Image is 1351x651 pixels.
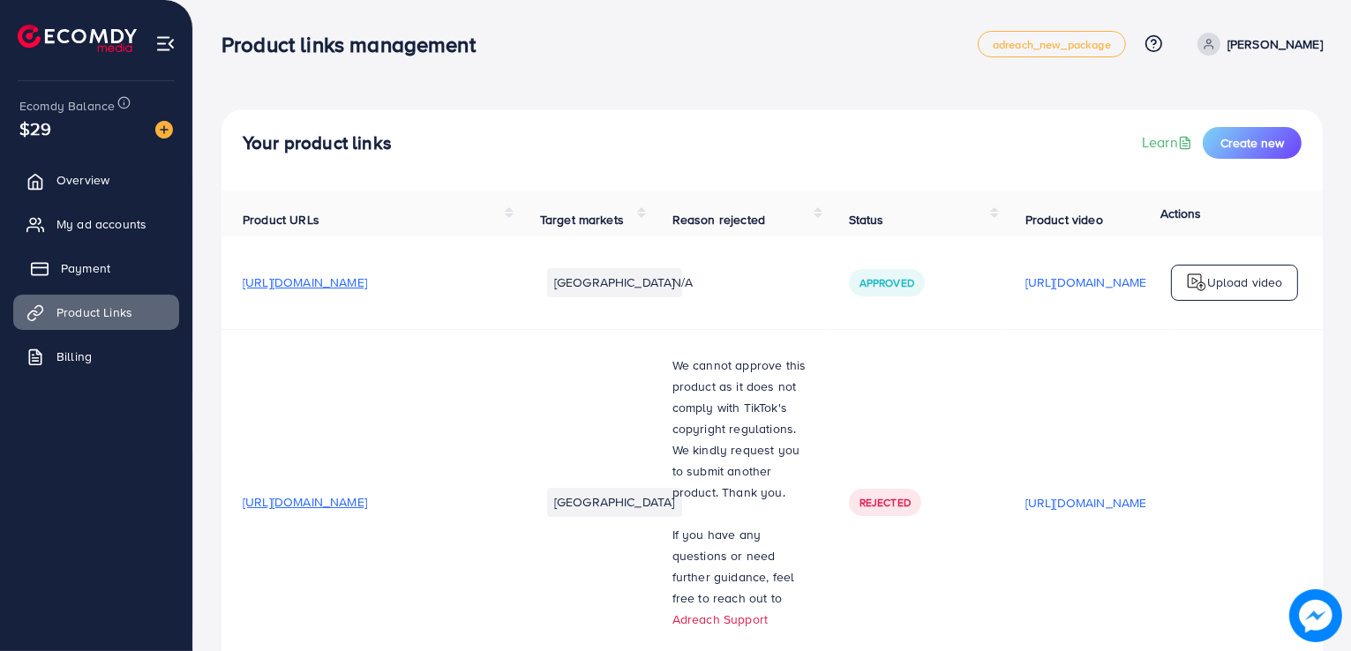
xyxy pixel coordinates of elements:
span: $29 [19,116,51,141]
a: adreach_new_package [978,31,1126,57]
h4: Your product links [243,132,392,154]
img: image [1291,591,1341,641]
img: logo [18,25,137,52]
button: Create new [1203,127,1302,159]
span: Product video [1025,211,1103,228]
a: [PERSON_NAME] [1190,33,1323,56]
span: Status [849,211,884,228]
span: Ecomdy Balance [19,97,115,115]
span: Billing [56,348,92,365]
a: Adreach Support [672,610,768,628]
li: [GEOGRAPHIC_DATA] [547,268,682,296]
a: My ad accounts [13,206,179,242]
span: My ad accounts [56,215,146,233]
p: Upload video [1207,272,1283,293]
span: Actions [1160,205,1202,222]
span: Payment [61,259,110,277]
span: Rejected [859,495,911,510]
h3: Product links management [221,32,490,57]
a: Payment [13,251,179,286]
span: Create new [1220,134,1284,152]
span: Target markets [540,211,624,228]
a: Product Links [13,295,179,330]
span: adreach_new_package [993,39,1111,50]
span: [URL][DOMAIN_NAME] [243,493,367,511]
span: Approved [859,275,914,290]
p: [URL][DOMAIN_NAME] [1025,492,1150,513]
a: Overview [13,162,179,198]
a: Learn [1142,132,1196,153]
span: Product Links [56,303,132,321]
span: Overview [56,171,109,189]
span: If you have any questions or need further guidance, feel free to reach out to [672,526,795,607]
span: We cannot approve this product as it does not comply with TikTok's copyright regulations. We kind... [672,356,807,501]
img: menu [155,34,176,54]
span: [URL][DOMAIN_NAME] [243,273,367,291]
p: [PERSON_NAME] [1227,34,1323,55]
span: Reason rejected [672,211,765,228]
p: [URL][DOMAIN_NAME] [1025,272,1150,293]
span: N/A [672,273,693,291]
span: Product URLs [243,211,319,228]
img: image [155,121,173,138]
img: logo [1186,272,1207,293]
a: Billing [13,339,179,374]
li: [GEOGRAPHIC_DATA] [547,488,682,516]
